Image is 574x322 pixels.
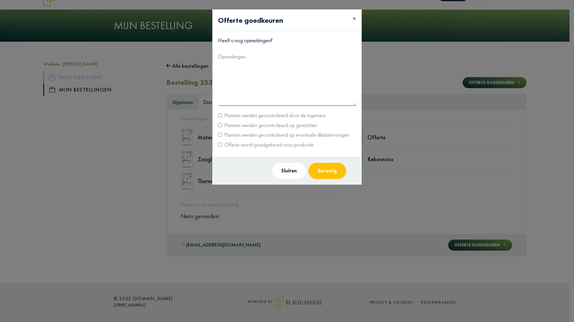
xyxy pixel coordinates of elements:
p: Heeft u nog opmerkingen? [218,36,356,45]
label: Plannen werden gecontroleerd op eventuele dilatatievoegen [222,130,349,140]
button: Sluiten [272,163,306,179]
h4: Offerte goedkeuren [218,15,283,26]
label: Plannen werden gecontroleerd door de ingenieur [222,111,326,120]
label: Opmerkingen [218,52,246,61]
span: × [352,14,356,23]
button: Bevestig [308,163,346,179]
label: Offerte wordt goedgekeurd voor productie [222,140,314,150]
label: Plannen werden gecontroleerd op gewichten [222,121,317,130]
